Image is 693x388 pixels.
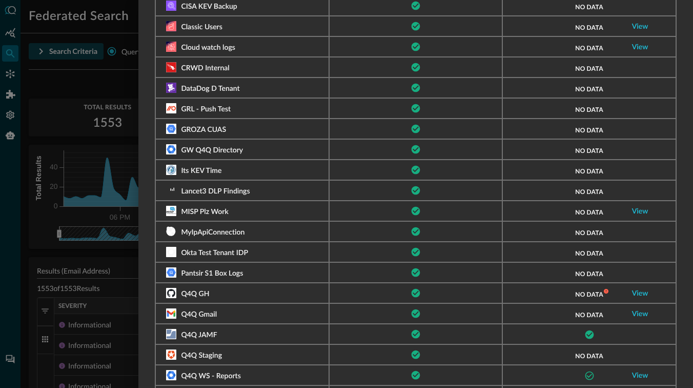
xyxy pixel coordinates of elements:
[166,206,176,216] svg: MISP
[181,249,248,257] span: Okta Test Tenant IDP
[181,106,231,113] span: GRL - Push Test
[166,62,176,72] svg: Crowdstrike Falcon
[181,352,222,359] span: Q4Q Staging
[181,290,209,298] span: Q4Q GH
[166,329,176,339] svg: JAMF Pro
[166,185,176,196] svg: Azure Log Analytics
[181,85,239,92] span: DataDog D Tenant
[181,188,250,195] span: Lancet3 DLP Findings
[632,311,648,318] a: View
[166,83,176,93] svg: Datadog
[575,311,603,319] span: No data
[166,308,176,319] svg: Gmail Messages API
[575,65,603,72] span: No data
[575,249,603,257] span: No data
[166,165,176,175] svg: CISA Known Exploitable Vulnerabilities (KEV) Catalog
[166,226,176,237] svg: ip-api (Geolocation API)
[166,288,176,298] svg: GitHubAdvancedSecurity
[181,332,217,339] span: Q4Q JAMF
[166,103,176,113] svg: PushSecurity
[181,167,221,174] span: Its KEV Time
[603,288,609,294] svg: One or more calls to this platform resulted in an error.
[181,229,244,236] span: MyIpApiConnection
[166,144,176,154] svg: Google Workspace - Directory API
[575,147,603,154] span: No data
[166,370,176,380] svg: Google Workspace - Reports API
[181,44,235,51] span: Cloud watch logs
[632,290,648,297] a: View
[575,188,603,196] span: No data
[166,247,176,257] svg: Okta
[575,352,603,360] span: No data
[166,42,176,52] svg: Amazon Cloudwatch Logs (for AWS WAFv2)
[575,44,603,52] span: No data
[166,267,176,278] svg: Google BigQuery
[632,208,648,215] a: View
[181,373,240,380] span: Q4Q WS - Reports
[181,311,217,318] span: Q4Q Gmail
[575,126,603,134] span: No data
[575,270,603,278] span: No data
[166,350,176,360] svg: Auth0
[181,208,228,216] span: MISP Plz Work
[575,3,603,11] span: No data
[181,65,229,72] span: CRWD Internal
[181,24,222,31] span: Classic Users
[575,229,603,237] span: No data
[181,3,237,10] span: CISA KEV Backup
[181,147,243,154] span: GW Q4Q Directory
[166,21,176,31] svg: Amazon Redshift
[166,124,176,134] svg: Google BigQuery
[181,126,226,133] span: GROZA CUAS
[575,106,603,113] span: No data
[575,290,603,298] span: No data
[575,167,603,175] span: No data
[575,208,603,216] span: No data
[575,24,603,31] span: No data
[181,270,243,277] span: Pantsir S1 Box Logs
[632,44,648,51] a: View
[632,372,648,379] a: View
[166,1,176,11] svg: Amazon Athena (for Amazon S3)
[575,85,603,93] span: No data
[632,23,648,30] a: View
